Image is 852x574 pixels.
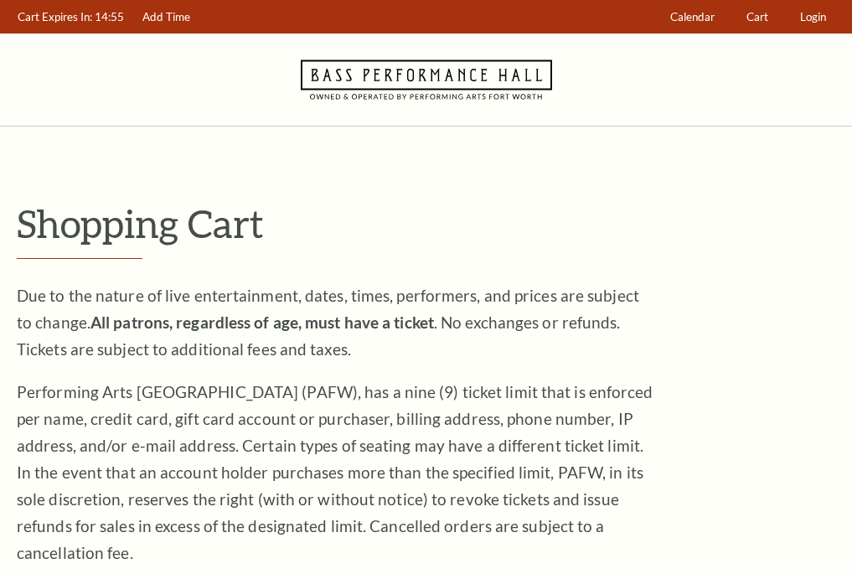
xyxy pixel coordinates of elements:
[800,10,826,23] span: Login
[793,1,834,34] a: Login
[670,10,715,23] span: Calendar
[746,10,768,23] span: Cart
[663,1,723,34] a: Calendar
[135,1,199,34] a: Add Time
[17,202,835,245] p: Shopping Cart
[17,379,653,566] p: Performing Arts [GEOGRAPHIC_DATA] (PAFW), has a nine (9) ticket limit that is enforced per name, ...
[18,10,92,23] span: Cart Expires In:
[17,286,639,359] span: Due to the nature of live entertainment, dates, times, performers, and prices are subject to chan...
[95,10,124,23] span: 14:55
[90,313,434,332] strong: All patrons, regardless of age, must have a ticket
[739,1,777,34] a: Cart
